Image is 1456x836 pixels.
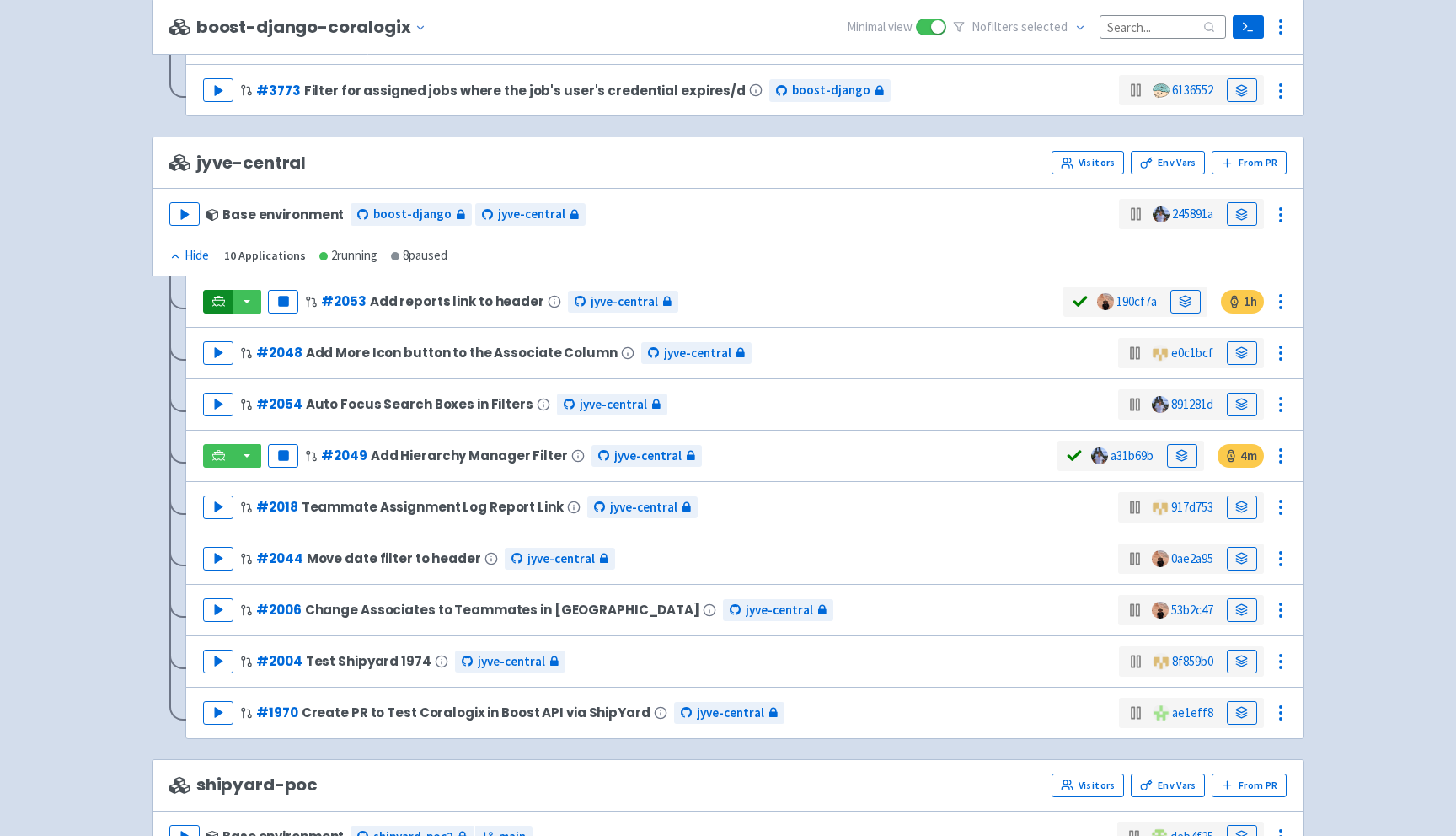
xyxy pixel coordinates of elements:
span: Move date filter to header [307,551,481,565]
a: boost-django [351,203,472,226]
span: Add reports link to header [370,294,544,308]
button: Play [169,202,200,226]
button: boost-django-coralogix [196,18,433,37]
a: jyve-central [557,394,667,416]
a: e0c1bcf [1171,345,1213,361]
a: #2006 [256,601,301,619]
button: From PR [1212,151,1287,174]
a: 245891a [1172,206,1213,222]
button: From PR [1212,774,1287,797]
button: Play [203,78,233,102]
a: #2054 [256,395,302,413]
a: #2048 [256,344,302,362]
span: Create PR to Test Coralogix in Boost API via ShipYard [302,705,650,720]
a: Visitors [1052,151,1124,174]
span: Auto Focus Search Boxes in Filters [306,397,533,411]
span: Change Associates to Teammates in [GEOGRAPHIC_DATA] [305,603,699,617]
span: Add More Icon button to the Associate Column [306,346,618,360]
span: jyve-central [527,549,595,569]
span: jyve-central [478,652,545,672]
a: Terminal [1233,15,1264,39]
button: Hide [169,246,211,265]
a: boost-django [769,79,891,102]
a: a31b69b [1111,447,1154,464]
span: jyve-central [591,292,658,312]
a: ae1eff8 [1172,705,1213,721]
span: jyve-central [614,447,682,466]
a: #2018 [256,498,297,516]
span: shipyard-poc [169,775,318,795]
a: jyve-central [674,702,784,725]
a: 8f859b0 [1172,653,1213,669]
a: 190cf7a [1116,293,1157,309]
button: Pause [268,290,298,313]
span: Filter for assigned jobs where the job's user's credential expires/d [304,83,746,98]
span: boost-django [792,81,870,100]
span: 4 m [1218,444,1264,468]
button: Play [203,650,233,673]
span: Add Hierarchy Manager Filter [371,448,568,463]
a: Env Vars [1131,151,1205,174]
span: selected [1021,19,1068,35]
a: #2004 [256,652,302,670]
span: jyve-central [498,205,565,224]
a: jyve-central [723,599,833,622]
a: jyve-central [641,342,752,365]
span: jyve-central [169,153,306,173]
span: jyve-central [746,601,813,620]
span: 1 h [1221,290,1264,313]
a: jyve-central [591,445,702,468]
button: Play [203,598,233,622]
div: Base environment [206,207,344,222]
button: Play [203,496,233,519]
a: #2044 [256,549,302,567]
a: #2049 [321,447,367,464]
a: 0ae2a95 [1171,550,1213,566]
span: Teammate Assignment Log Report Link [302,500,564,514]
a: 53b2c47 [1171,602,1213,618]
span: No filter s [972,18,1068,37]
a: jyve-central [568,291,678,313]
a: jyve-central [587,496,698,519]
span: boost-django [373,205,452,224]
span: Minimal view [847,18,913,37]
div: 10 Applications [224,246,306,265]
span: jyve-central [610,498,677,517]
input: Search... [1100,15,1226,38]
a: #1970 [256,704,297,721]
a: 917d753 [1171,499,1213,515]
a: jyve-central [475,203,586,226]
a: #3773 [256,82,300,99]
a: Visitors [1052,774,1124,797]
a: jyve-central [505,548,615,571]
span: jyve-central [580,395,647,415]
div: Hide [169,246,209,265]
button: Play [203,341,233,365]
a: 6136552 [1172,82,1213,98]
span: jyve-central [697,704,764,723]
a: #2053 [321,292,366,310]
button: Play [203,701,233,725]
span: jyve-central [664,344,731,363]
span: Test Shipyard 1974 [306,654,431,668]
a: jyve-central [455,651,565,673]
a: Env Vars [1131,774,1205,797]
button: Pause [268,444,298,468]
button: Play [203,547,233,571]
div: 8 paused [391,246,447,265]
a: 891281d [1171,396,1213,412]
div: 2 running [319,246,377,265]
button: Play [203,393,233,416]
